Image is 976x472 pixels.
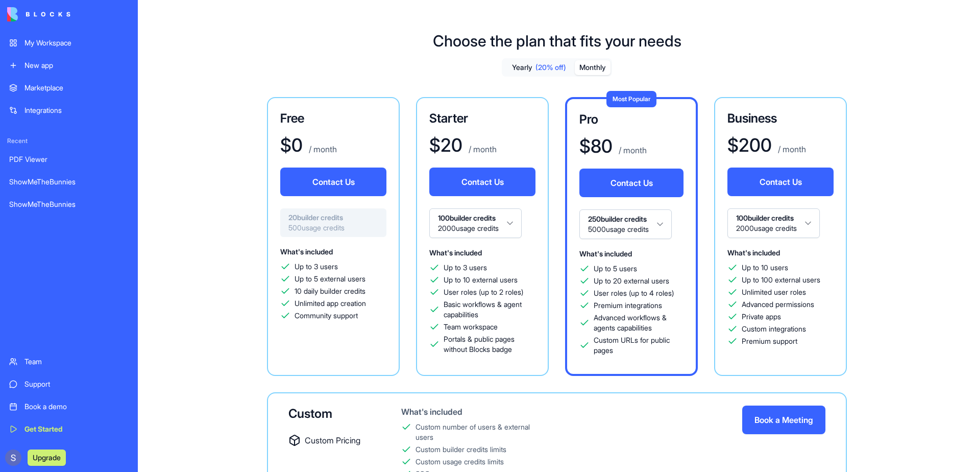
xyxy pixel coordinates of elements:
div: Support [25,379,129,389]
div: Custom number of users & external users [416,422,544,442]
button: Book a Meeting [742,406,825,434]
span: Custom URLs for public pages [594,335,684,356]
span: Premium support [742,336,797,346]
a: Upgrade [28,452,66,462]
span: Up to 10 users [742,263,788,273]
div: My Workspace [25,38,129,48]
span: Custom Pricing [305,434,360,446]
span: Up to 20 external users [594,276,669,286]
button: Yearly [503,60,575,75]
h3: Free [280,110,386,127]
span: Advanced workflows & agents capabilities [594,313,684,333]
img: logo [7,7,70,21]
a: Get Started [3,419,135,439]
div: What's included [401,406,544,418]
div: Integrations [25,105,129,115]
span: Up to 3 users [444,263,487,273]
span: Up to 5 users [594,264,637,274]
span: Portals & public pages without Blocks badge [444,334,535,355]
a: Team [3,351,135,372]
div: PDF Viewer [9,154,129,164]
p: / month [617,144,647,156]
div: Custom [288,406,369,422]
span: 10 daily builder credits [295,286,365,296]
h3: Business [727,110,834,127]
img: ACg8ocJg4p_dPqjhSL03u1SIVTGQdpy5AIiJU7nt3TQW-L-gyDNKzg=s96-c [5,450,21,466]
a: New app [3,55,135,76]
a: My Workspace [3,33,135,53]
h3: Pro [579,111,684,128]
a: Marketplace [3,78,135,98]
span: Up to 3 users [295,262,338,272]
div: Marketplace [25,83,129,93]
span: 20 builder credits [288,213,378,223]
button: Upgrade [28,450,66,466]
span: User roles (up to 4 roles) [594,288,674,298]
span: Unlimited user roles [742,287,806,297]
span: Up to 10 external users [444,275,518,285]
h3: Starter [429,110,535,127]
span: Recent [3,137,135,145]
span: What's included [280,247,333,256]
span: What's included [429,248,482,257]
p: / month [776,143,806,155]
p: / month [307,143,337,155]
h1: $ 20 [429,135,462,155]
span: Custom integrations [742,324,806,334]
a: ShowMeTheBunnies [3,194,135,215]
button: Monthly [575,60,611,75]
span: Basic workflows & agent capabilities [444,299,535,320]
p: / month [467,143,497,155]
h1: $ 80 [579,136,613,156]
div: ShowMeTheBunnies [9,177,129,187]
a: Book a demo [3,396,135,417]
button: Contact Us [280,168,386,196]
span: Team workspace [444,322,498,332]
span: Private apps [742,312,781,322]
div: Custom usage credits limits [416,457,504,467]
span: 500 usage credits [288,223,378,233]
a: Integrations [3,100,135,121]
h1: Choose the plan that fits your needs [433,32,681,50]
span: Up to 100 external users [742,275,820,285]
button: Contact Us [579,169,684,197]
div: Custom builder credits limits [416,444,506,455]
span: What's included [579,249,632,258]
div: Team [25,357,129,367]
div: New app [25,60,129,70]
button: Contact Us [429,168,535,196]
span: Advanced permissions [742,299,814,310]
span: (20% off) [535,62,566,73]
span: Community support [295,311,358,321]
div: ShowMeTheBunnies [9,199,129,209]
h1: $ 0 [280,135,303,155]
a: Support [3,374,135,394]
span: Premium integrations [594,300,662,311]
span: What's included [727,248,780,257]
span: Up to 5 external users [295,274,365,284]
a: ShowMeTheBunnies [3,172,135,192]
span: User roles (up to 2 roles) [444,287,523,297]
span: Unlimited app creation [295,298,366,309]
a: PDF Viewer [3,149,135,170]
span: Most Popular [613,95,650,103]
button: Contact Us [727,168,834,196]
div: Get Started [25,424,129,434]
div: Book a demo [25,402,129,412]
h1: $ 200 [727,135,772,155]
